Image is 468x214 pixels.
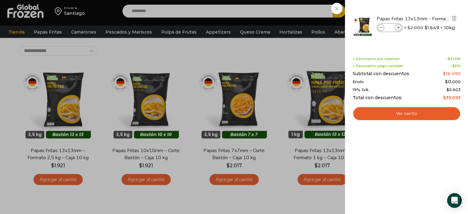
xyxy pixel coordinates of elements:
[443,95,446,100] span: $
[407,25,423,30] bdi: 2.000
[425,25,427,31] span: $
[445,79,461,84] bdi: 13.000
[425,25,439,31] bdi: 1.649
[353,64,403,68] span: + Descuento pago contado
[443,71,461,76] bdi: 16.490
[353,57,400,61] span: + Descuento por volumen
[353,79,364,84] span: Envío
[451,16,457,21] img: Eliminar Papas Fritas 13x13mm - Formato 2,5 kg - Caja 10 kg del carrito
[353,107,461,121] a: Ver carrito
[407,25,410,30] span: $
[385,24,394,31] input: Product quantity
[446,87,461,92] span: 5.603
[451,64,461,68] span: -
[448,57,450,61] span: $
[353,87,369,92] span: 19% IVA
[447,193,462,208] div: Open Intercom Messenger
[452,64,461,68] bdi: 510
[446,57,461,61] span: -
[353,95,402,100] span: Total con descuentos:
[404,23,455,32] span: × × 10kg
[353,71,409,76] span: Subtotal con descuentos
[443,71,446,76] span: $
[443,95,461,100] bdi: 35.093
[446,87,449,92] span: $
[451,15,458,23] a: Eliminar Papas Fritas 13x13mm - Formato 2,5 kg - Caja 10 kg del carrito
[377,15,450,22] a: Papas Fritas 13x13mm - Formato 2,5 kg - Caja 10 kg
[452,64,455,68] span: $
[445,79,448,84] span: $
[448,57,461,61] bdi: 3.000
